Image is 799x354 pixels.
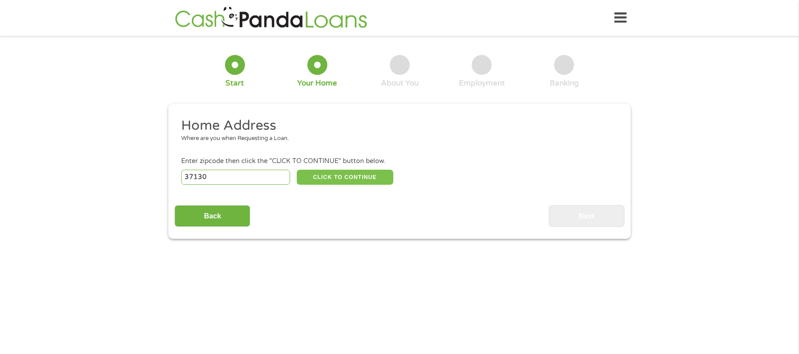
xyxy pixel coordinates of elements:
input: Enter Zipcode (e.g 01510) [181,170,291,185]
button: CLICK TO CONTINUE [297,170,393,185]
div: Employment [459,78,505,88]
div: Banking [550,78,579,88]
div: Where are you when Requesting a Loan. [181,134,612,143]
div: About You [381,78,419,88]
div: Start [225,78,244,88]
img: GetLoanNow Logo [172,5,370,31]
input: Next [549,205,624,227]
input: Back [175,205,250,227]
h2: Home Address [181,117,612,135]
div: Enter zipcode then click the "CLICK TO CONTINUE" button below. [181,156,618,166]
div: Your Home [297,78,337,88]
